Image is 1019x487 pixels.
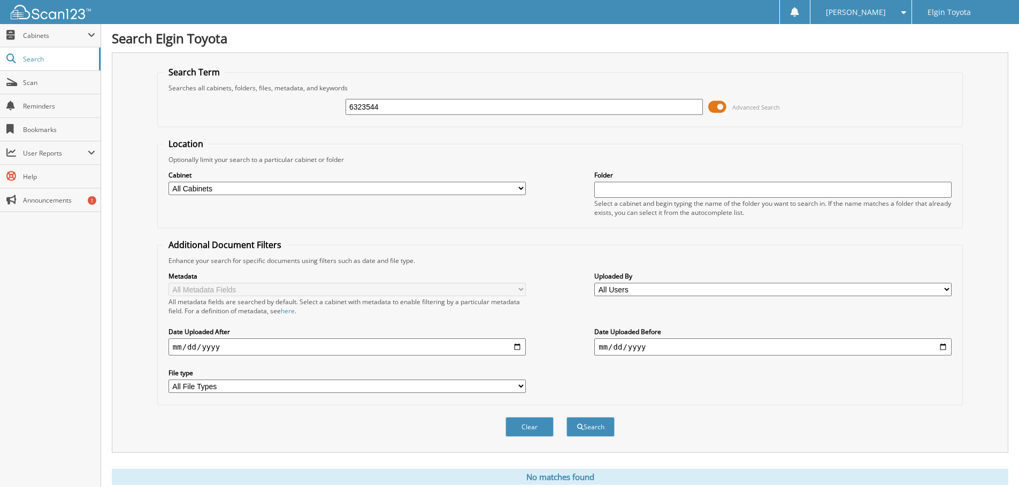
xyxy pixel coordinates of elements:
[505,417,554,437] button: Clear
[23,102,95,111] span: Reminders
[168,272,526,281] label: Metadata
[163,83,957,92] div: Searches all cabinets, folders, files, metadata, and keywords
[23,196,95,205] span: Announcements
[168,297,526,315] div: All metadata fields are searched by default. Select a cabinet with metadata to enable filtering b...
[23,172,95,181] span: Help
[23,78,95,87] span: Scan
[168,368,526,377] label: File type
[594,199,952,217] div: Select a cabinet and begin typing the name of the folder you want to search in. If the name match...
[566,417,615,437] button: Search
[23,149,88,158] span: User Reports
[594,327,952,336] label: Date Uploaded Before
[163,138,209,150] legend: Location
[23,55,94,64] span: Search
[928,9,971,16] span: Elgin Toyota
[594,272,952,281] label: Uploaded By
[594,338,952,355] input: end
[163,155,957,164] div: Optionally limit your search to a particular cabinet or folder
[23,125,95,134] span: Bookmarks
[163,239,287,251] legend: Additional Document Filters
[163,256,957,265] div: Enhance your search for specific documents using filters such as date and file type.
[112,469,1008,485] div: No matches found
[826,9,886,16] span: [PERSON_NAME]
[168,171,526,180] label: Cabinet
[168,338,526,355] input: start
[281,306,295,315] a: here
[23,31,88,40] span: Cabinets
[112,29,1008,47] h1: Search Elgin Toyota
[732,103,780,111] span: Advanced Search
[168,327,526,336] label: Date Uploaded After
[163,66,225,78] legend: Search Term
[88,196,96,205] div: 1
[11,5,91,19] img: scan123-logo-white.svg
[594,171,952,180] label: Folder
